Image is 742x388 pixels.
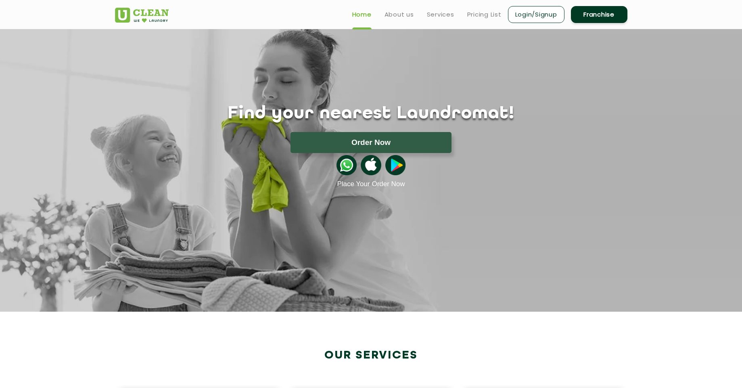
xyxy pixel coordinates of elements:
[508,6,564,23] a: Login/Signup
[385,155,405,175] img: playstoreicon.png
[361,155,381,175] img: apple-icon.png
[467,10,502,19] a: Pricing List
[115,8,169,23] img: UClean Laundry and Dry Cleaning
[337,180,405,188] a: Place Your Order Now
[115,349,627,362] h2: Our Services
[109,104,633,124] h1: Find your nearest Laundromat!
[571,6,627,23] a: Franchise
[427,10,454,19] a: Services
[337,155,357,175] img: whatsappicon.png
[385,10,414,19] a: About us
[291,132,451,153] button: Order Now
[352,10,372,19] a: Home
